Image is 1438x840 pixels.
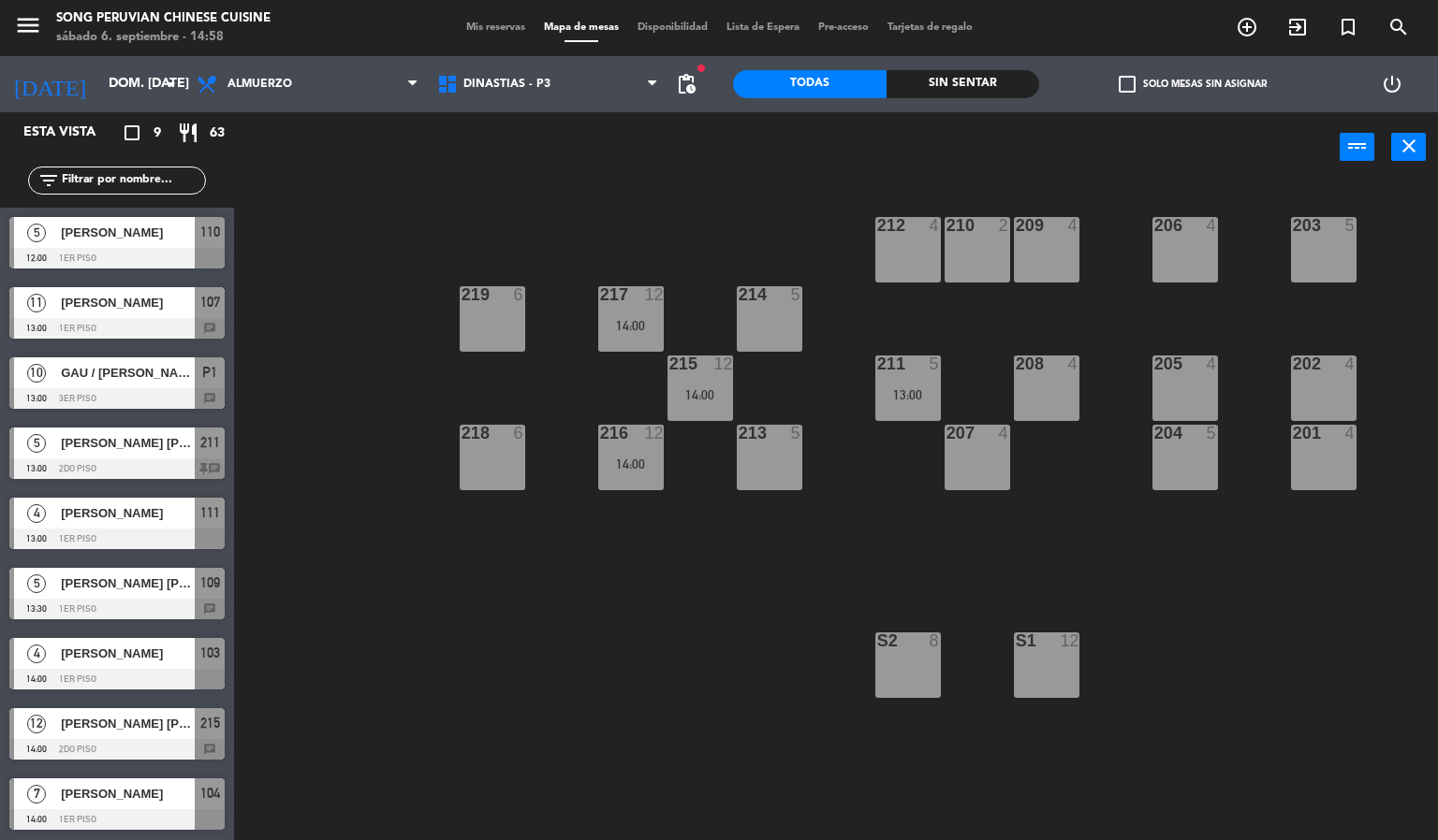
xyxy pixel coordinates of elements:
div: 210 [946,217,947,234]
div: 217 [600,286,601,303]
div: 201 [1293,425,1294,442]
div: 5 [1207,425,1218,442]
div: 214 [739,286,740,303]
span: 9 [154,123,161,144]
div: 4 [1068,355,1079,372]
span: 4 [27,644,46,663]
div: 8 [930,632,941,649]
button: close [1391,133,1426,161]
label: Solo mesas sin asignar [1119,76,1267,93]
div: 218 [462,425,462,442]
div: 4 [1207,217,1218,234]
div: 206 [1154,217,1155,234]
span: DINASTIAS - P3 [463,78,550,91]
div: 12 [645,425,664,442]
span: 103 [200,642,220,664]
span: 211 [200,431,220,454]
span: 215 [200,712,220,734]
div: 14:00 [598,319,664,332]
span: 10 [27,364,46,383]
div: 14:00 [598,457,664,471]
div: 213 [739,425,740,442]
i: restaurant [177,122,199,144]
span: fiber_manual_record [696,63,707,74]
span: Almuerzo [227,78,292,91]
div: 5 [791,425,802,442]
div: 203 [1293,217,1294,234]
div: 6 [514,425,525,442]
i: search [1387,16,1410,38]
span: [PERSON_NAME] [61,784,195,804]
div: 215 [669,355,670,372]
i: arrow_drop_down [160,73,183,95]
span: Lista de Espera [717,22,809,33]
div: 4 [1345,355,1357,372]
span: [PERSON_NAME] [PERSON_NAME] [61,714,195,733]
div: 2 [999,217,1010,234]
i: power_settings_new [1381,73,1403,95]
span: Mis reservas [457,22,535,33]
div: 211 [877,355,878,372]
div: Sin sentar [887,70,1040,98]
div: Todas [733,70,887,98]
div: 205 [1154,355,1155,372]
span: [PERSON_NAME] [61,293,195,312]
input: Filtrar por nombre... [60,170,205,191]
span: GAU / [PERSON_NAME] [61,363,195,383]
div: 6 [514,286,525,303]
span: 104 [200,782,220,804]
div: Esta vista [9,122,135,144]
span: Mapa de mesas [535,22,628,33]
div: 207 [946,425,947,442]
span: [PERSON_NAME] [PERSON_NAME] [61,433,195,453]
div: 14:00 [668,388,733,401]
span: 7 [27,785,46,804]
i: menu [14,11,42,39]
span: P1 [202,361,217,384]
div: 13:00 [875,388,941,401]
i: power_input [1346,135,1369,157]
span: check_box_outline_blank [1119,76,1136,93]
div: 4 [1345,425,1357,442]
div: 5 [791,286,802,303]
span: 107 [200,291,220,313]
i: exit_to_app [1286,16,1309,38]
span: 5 [27,574,46,593]
i: turned_in_not [1337,16,1359,38]
span: 111 [200,501,220,524]
span: 4 [27,504,46,523]
span: 109 [200,572,220,594]
div: 4 [999,425,1010,442]
div: 5 [930,355,941,372]
button: menu [14,11,42,46]
div: S2 [877,632,878,649]
div: sábado 6. septiembre - 14:58 [56,28,271,47]
div: 212 [877,217,878,234]
div: 5 [1345,217,1357,234]
div: Song Peruvian Chinese Cuisine [56,9,271,28]
span: 12 [27,715,46,733]
div: 204 [1154,425,1155,442]
span: 63 [210,123,225,144]
div: 12 [1061,632,1079,649]
span: Disponibilidad [628,22,717,33]
div: 216 [600,425,601,442]
span: [PERSON_NAME] [61,503,195,523]
div: 4 [1068,217,1079,234]
div: 4 [1207,355,1218,372]
div: 219 [462,286,462,303]
i: close [1398,135,1420,157]
span: 5 [27,434,46,453]
span: [PERSON_NAME] [PERSON_NAME] [61,573,195,593]
span: Tarjetas de regalo [878,22,982,33]
span: [PERSON_NAME] [61,223,195,242]
span: pending_actions [675,73,697,95]
div: 4 [930,217,941,234]
button: power_input [1340,133,1374,161]
div: 12 [714,355,733,372]
i: filter_list [37,169,60,192]
span: 11 [27,294,46,312]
